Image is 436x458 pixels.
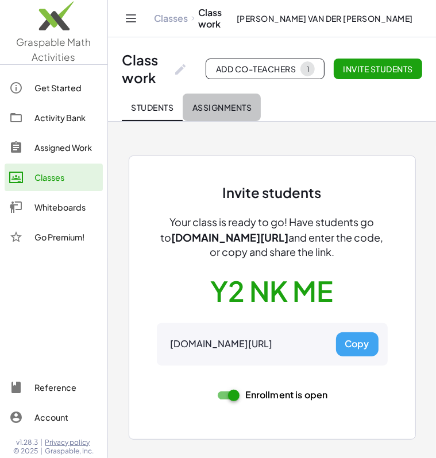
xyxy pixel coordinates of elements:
[172,231,289,244] span: [DOMAIN_NAME][URL]
[34,141,98,154] div: Assigned Work
[34,170,98,184] div: Classes
[45,447,94,456] span: Graspable, Inc.
[122,51,164,87] div: Class work
[41,438,43,447] span: |
[34,111,98,125] div: Activity Bank
[5,374,103,401] a: Reference
[306,65,309,73] div: 1
[161,215,375,244] span: Your class is ready to go! Have students go to
[5,74,103,102] a: Get Started
[5,403,103,431] a: Account
[223,184,322,201] div: Invite students
[17,36,91,63] span: Graspable Math Activities
[343,64,413,74] span: Invite students
[154,13,188,24] a: Classes
[210,231,384,258] span: and enter the code, or copy and share the link.
[41,447,43,456] span: |
[34,200,98,214] div: Whiteboards
[34,381,98,394] div: Reference
[14,447,38,456] span: © 2025
[336,332,379,356] button: Copy
[5,193,103,221] a: Whiteboards
[5,134,103,161] a: Assigned Work
[34,410,98,424] div: Account
[171,338,273,350] div: [DOMAIN_NAME][URL]
[5,164,103,191] a: Classes
[227,8,422,29] button: [PERSON_NAME] van der [PERSON_NAME]
[34,230,98,244] div: Go Premium!
[334,59,422,79] button: Invite students
[131,102,173,112] span: Students
[236,13,413,24] span: [PERSON_NAME] van der [PERSON_NAME]
[240,379,328,412] label: Enrollment is open
[215,61,315,76] span: Add Co-Teachers
[34,81,98,95] div: Get Started
[122,9,140,28] button: Toggle navigation
[17,438,38,447] span: v1.28.3
[5,104,103,131] a: Activity Bank
[211,273,334,309] button: Y2 NK ME
[45,438,94,447] a: Privacy policy
[192,102,252,112] span: Assignments
[206,59,325,79] button: Add Co-Teachers1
